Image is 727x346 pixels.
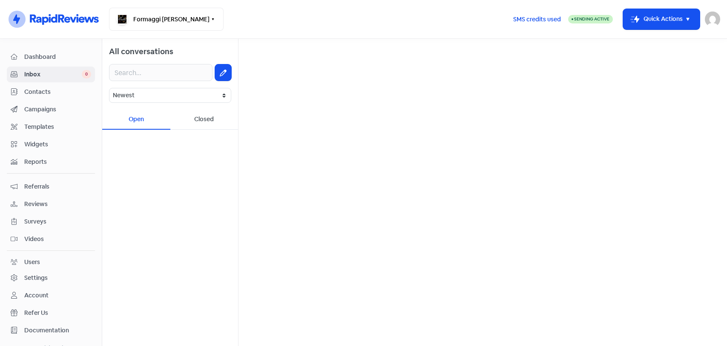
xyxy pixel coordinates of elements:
[24,52,91,61] span: Dashboard
[24,87,91,96] span: Contacts
[7,305,95,321] a: Refer Us
[7,84,95,100] a: Contacts
[170,110,239,130] div: Closed
[7,231,95,247] a: Videos
[24,182,91,191] span: Referrals
[7,49,95,65] a: Dashboard
[7,214,95,230] a: Surveys
[82,70,91,79] span: 0
[24,157,91,166] span: Reports
[7,119,95,135] a: Templates
[102,110,170,130] div: Open
[109,8,224,31] button: Formaggi [PERSON_NAME]
[24,308,91,317] span: Refer Us
[24,235,91,244] span: Videos
[24,326,91,335] span: Documentation
[24,105,91,114] span: Campaigns
[574,16,609,22] span: Sending Active
[7,67,95,82] a: Inbox 0
[7,196,95,212] a: Reviews
[24,217,91,226] span: Surveys
[7,154,95,170] a: Reports
[24,200,91,209] span: Reviews
[513,15,561,24] span: SMS credits used
[568,14,613,24] a: Sending Active
[7,102,95,117] a: Campaigns
[7,323,95,338] a: Documentation
[7,270,95,286] a: Settings
[24,273,48,282] div: Settings
[7,179,95,195] a: Referrals
[24,291,49,300] div: Account
[24,70,82,79] span: Inbox
[7,137,95,152] a: Widgets
[24,122,91,131] span: Templates
[109,47,173,56] span: All conversations
[109,64,213,81] input: Search...
[623,9,700,29] button: Quick Actions
[7,288,95,303] a: Account
[24,140,91,149] span: Widgets
[705,12,720,27] img: User
[24,258,40,267] div: Users
[506,14,568,23] a: SMS credits used
[7,254,95,270] a: Users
